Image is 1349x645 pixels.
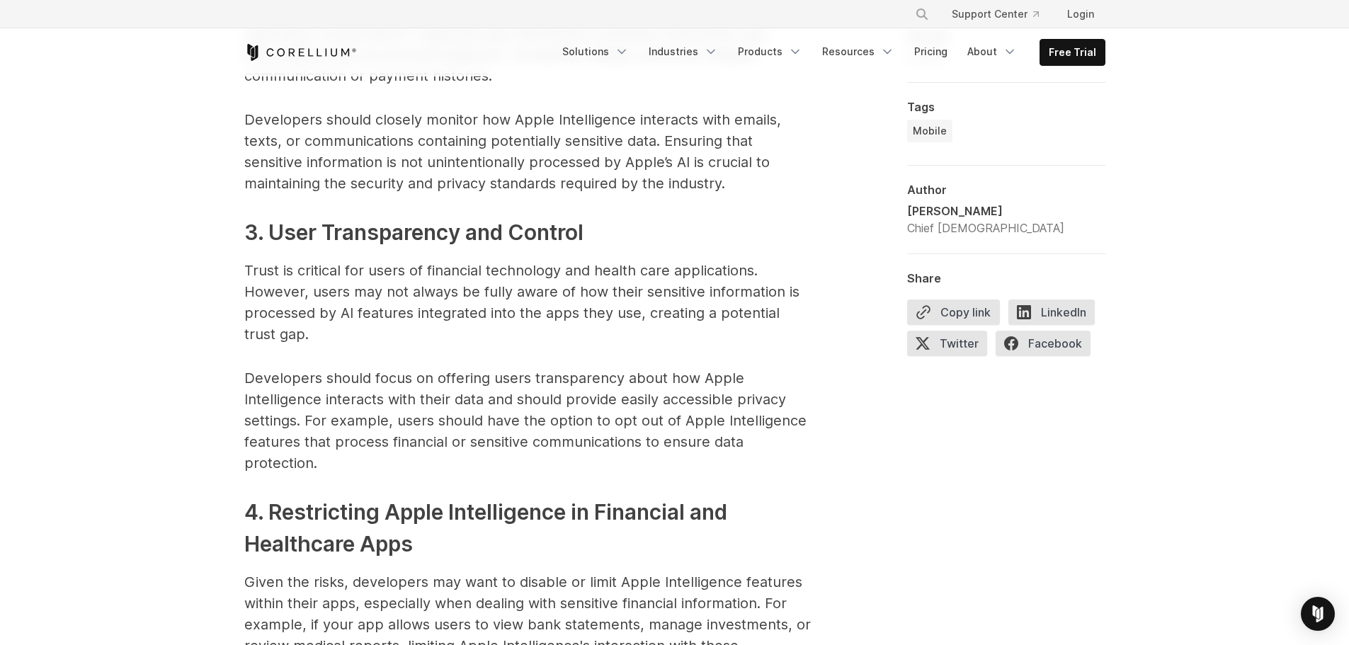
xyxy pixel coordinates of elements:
[1056,1,1105,27] a: Login
[909,1,935,27] button: Search
[907,331,987,356] span: Twitter
[907,183,1105,197] div: Author
[244,367,811,474] p: Developers should focus on offering users transparency about how Apple Intelligence interacts wit...
[907,100,1105,114] div: Tags
[913,124,947,138] span: Mobile
[640,39,727,64] a: Industries
[244,219,584,245] strong: 3. User Transparency and Control
[554,39,637,64] a: Solutions
[244,109,811,194] p: Developers should closely monitor how Apple Intelligence interacts with emails, texts, or communi...
[940,1,1050,27] a: Support Center
[906,39,956,64] a: Pricing
[907,202,1064,219] div: [PERSON_NAME]
[244,499,727,556] strong: 4. Restricting Apple Intelligence in Financial and Healthcare Apps
[554,39,1105,66] div: Navigation Menu
[1301,597,1335,631] div: Open Intercom Messenger
[959,39,1025,64] a: About
[244,44,357,61] a: Corellium Home
[907,331,996,362] a: Twitter
[1008,299,1095,325] span: LinkedIn
[907,120,952,142] a: Mobile
[898,1,1105,27] div: Navigation Menu
[996,331,1099,362] a: Facebook
[907,271,1105,285] div: Share
[1040,40,1105,65] a: Free Trial
[996,331,1091,356] span: Facebook
[729,39,811,64] a: Products
[244,260,811,345] p: Trust is critical for users of financial technology and health care applications. However, users ...
[907,219,1064,236] div: Chief [DEMOGRAPHIC_DATA]
[1008,299,1103,331] a: LinkedIn
[814,39,903,64] a: Resources
[907,299,1000,325] button: Copy link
